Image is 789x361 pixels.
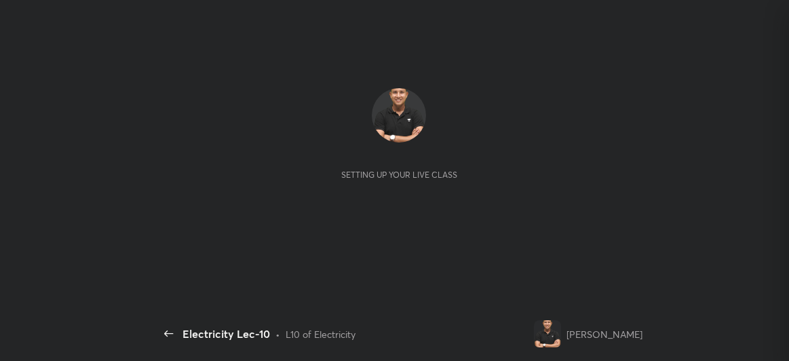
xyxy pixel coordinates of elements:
[566,327,642,341] div: [PERSON_NAME]
[182,326,270,342] div: Electricity Lec-10
[341,170,457,180] div: Setting up your live class
[534,320,561,347] img: 3ab381f3791941bea4738973d626649b.png
[286,327,355,341] div: L10 of Electricity
[372,88,426,142] img: 3ab381f3791941bea4738973d626649b.png
[275,327,280,341] div: •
